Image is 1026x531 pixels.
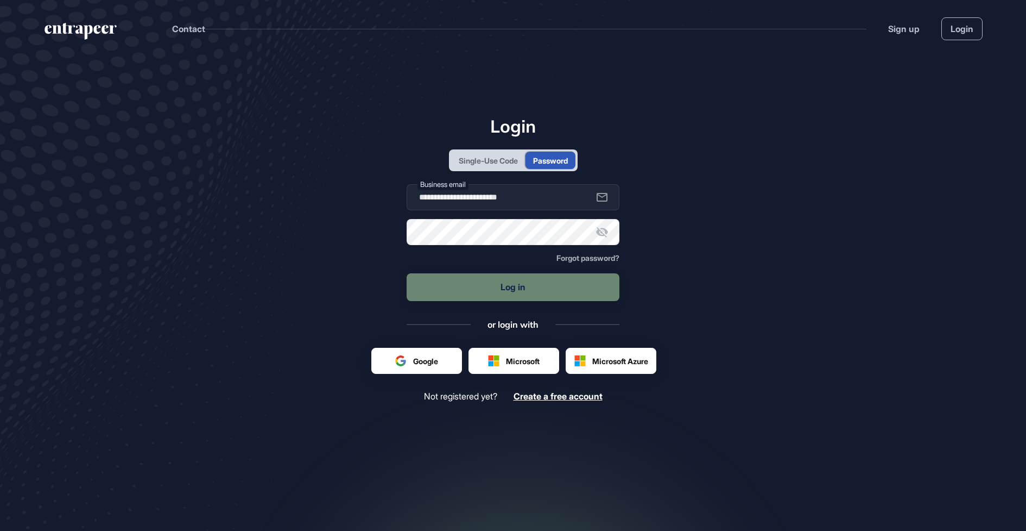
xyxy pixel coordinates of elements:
div: or login with [487,318,539,330]
button: Log in [407,273,619,301]
div: Password [533,155,568,166]
a: Forgot password? [556,254,619,263]
a: Create a free account [514,391,603,402]
label: Business email [417,179,468,190]
span: Not registered yet? [424,391,497,402]
a: Sign up [888,22,920,35]
h1: Login [407,116,619,136]
span: Create a free account [514,391,603,402]
div: Single-Use Code [459,155,518,166]
span: Forgot password? [556,253,619,263]
a: Login [941,17,983,40]
button: Contact [172,22,205,36]
a: entrapeer-logo [43,23,118,43]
